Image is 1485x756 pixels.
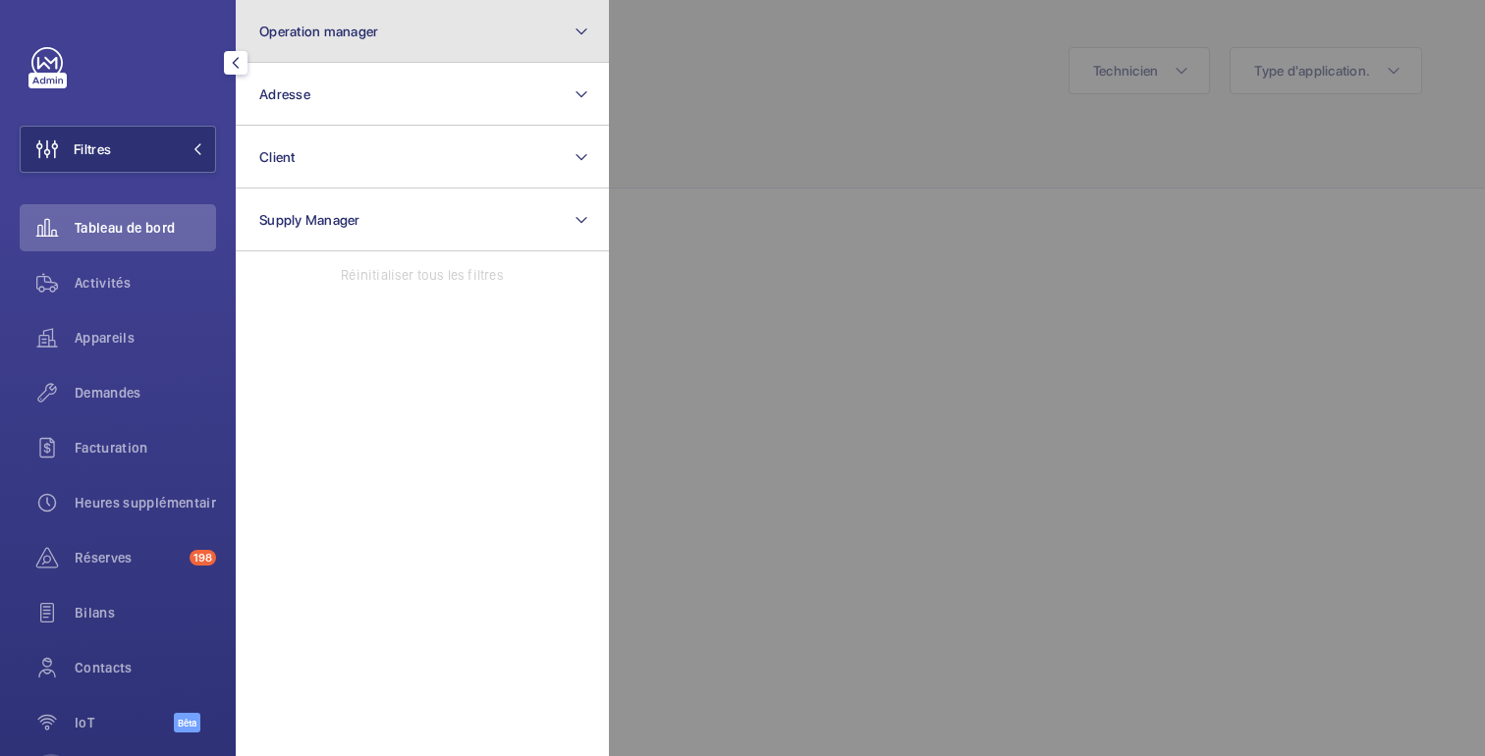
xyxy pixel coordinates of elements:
font: Heures supplémentaires [75,495,231,511]
font: IoT [75,715,94,730]
font: Contacts [75,660,133,675]
button: Filtres [20,126,216,173]
font: Tableau de bord [75,220,175,236]
font: Demandes [75,385,141,401]
font: Activités [75,275,131,291]
font: Facturation [75,440,148,456]
font: Appareils [75,330,135,346]
font: 198 [193,551,212,565]
font: Réserves [75,550,133,566]
font: Bêta [178,717,196,729]
font: Bilans [75,605,115,621]
font: Filtres [74,141,111,157]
